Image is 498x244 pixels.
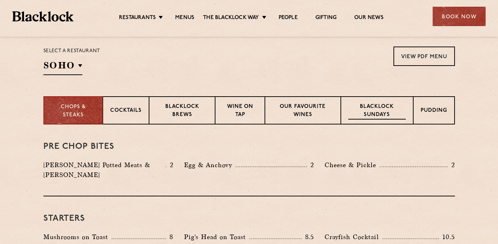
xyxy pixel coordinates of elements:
a: View PDF Menu [393,47,455,66]
p: Blacklock Sundays [348,103,405,120]
p: Egg & Anchovy [184,160,236,170]
a: Gifting [315,14,337,22]
p: Wine on Tap [223,103,257,120]
p: Cocktails [110,107,142,116]
p: [PERSON_NAME] Potted Meats & [PERSON_NAME] [43,160,166,180]
p: 10.5 [439,232,455,242]
p: Chops & Steaks [51,103,95,119]
a: People [279,14,298,22]
p: 2 [166,160,173,170]
p: Pig's Head on Toast [184,232,249,242]
img: BL_Textured_Logo-footer-cropped.svg [12,11,73,22]
h3: Pre Chop Bites [43,142,455,151]
p: Crayfish Cocktail [325,232,383,242]
p: 8 [166,232,173,242]
p: Our favourite wines [272,103,333,120]
h3: Starters [43,214,455,223]
p: 2 [448,160,455,170]
a: The Blacklock Way [203,14,259,22]
p: Mushrooms on Toast [43,232,112,242]
a: Our News [354,14,384,22]
p: Pudding [421,107,447,116]
p: 8.5 [302,232,314,242]
p: Select a restaurant [43,47,100,56]
div: Book Now [433,7,486,26]
p: 2 [307,160,314,170]
h2: SOHO [43,59,82,75]
a: Menus [175,14,194,22]
a: Restaurants [119,14,156,22]
p: Cheese & Pickle [325,160,380,170]
p: Blacklock Brews [156,103,208,120]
